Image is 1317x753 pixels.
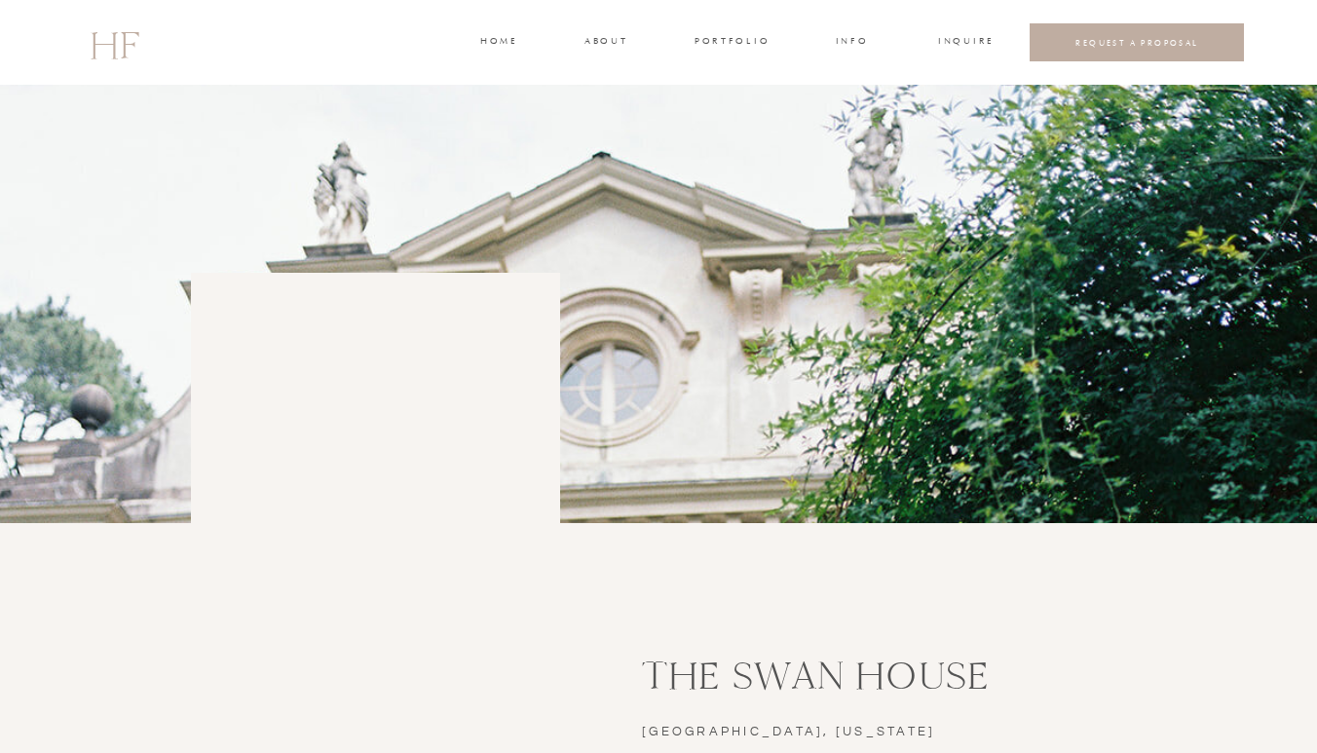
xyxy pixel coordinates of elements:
a: portfolio [695,34,768,52]
a: REQUEST A PROPOSAL [1045,37,1229,48]
h3: The Swan House [642,656,1233,711]
a: HF [90,15,138,71]
h3: [GEOGRAPHIC_DATA], [US_STATE] [642,721,982,749]
a: home [480,34,516,52]
a: INQUIRE [938,34,991,52]
a: INFO [834,34,870,52]
a: about [584,34,625,52]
